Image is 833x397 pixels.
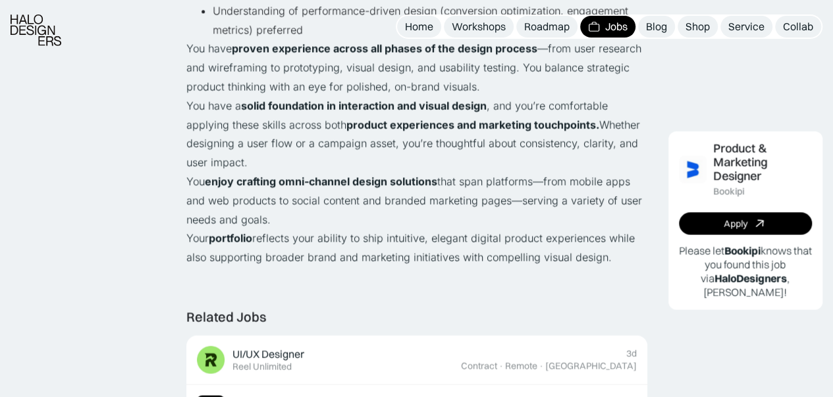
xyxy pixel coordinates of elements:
div: Service [728,20,765,34]
div: Shop [685,20,710,34]
div: · [498,360,504,371]
div: UI/UX Designer [232,347,304,361]
a: Blog [638,16,675,38]
p: You have —from user research and wireframing to prototyping, visual design, and usability testing... [186,39,647,95]
a: Collab [775,16,821,38]
div: Collab [783,20,813,34]
div: Home [405,20,433,34]
p: Your reflects your ability to ship intuitive, elegant digital product experiences while also supp... [186,228,647,267]
a: Home [397,16,441,38]
b: Bookipi [724,244,761,257]
a: Roadmap [516,16,578,38]
div: Reel Unlimited [232,361,292,372]
strong: proven experience across all phases of the design process [232,41,537,55]
div: Bookipi [713,186,744,197]
strong: product experiences and marketing touchpoints. [346,118,599,131]
div: Roadmap [524,20,570,34]
div: Product & Marketing Designer [713,142,813,183]
a: Workshops [444,16,514,38]
a: Jobs [580,16,635,38]
a: Apply [679,213,813,235]
a: Shop [678,16,718,38]
li: Understanding of performance-driven design (conversion optimization, engagement metrics) preferred [213,1,647,40]
img: Job Image [679,156,707,184]
a: Job ImageUI/UX DesignerReel Unlimited3dContract·Remote·[GEOGRAPHIC_DATA] [186,335,647,384]
div: [GEOGRAPHIC_DATA] [545,360,637,371]
strong: portfolio [209,231,252,244]
div: Jobs [605,20,628,34]
div: Workshops [452,20,506,34]
p: You have a , and you’re comfortable applying these skills across both Whether designing a user fl... [186,96,647,172]
div: 3d [626,348,637,359]
img: Job Image [197,346,225,373]
p: Please let knows that you found this job via , [PERSON_NAME]! [679,244,813,299]
p: You that span platforms—from mobile apps and web products to social content and branded marketing... [186,172,647,228]
div: Blog [646,20,667,34]
div: Remote [505,360,537,371]
a: Service [720,16,772,38]
div: Contract [461,360,497,371]
strong: solid foundation in interaction and visual design [241,99,487,112]
div: Related Jobs [186,309,266,325]
div: · [539,360,544,371]
strong: enjoy crafting omni-channel design solutions [205,174,437,188]
b: HaloDesigners [714,272,787,285]
div: Apply [724,219,747,230]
